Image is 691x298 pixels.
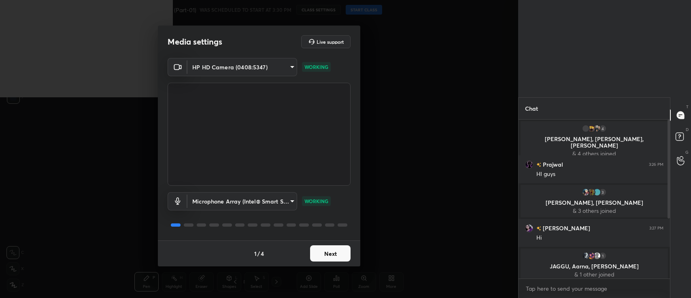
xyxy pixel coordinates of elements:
div: 3:26 PM [649,162,663,167]
h4: 1 [254,249,257,258]
h6: Prajwal [541,160,563,169]
p: D [686,126,689,133]
p: WORKING [304,63,328,71]
img: 266ec264185e441c94c713f14fa831d4.jpg [587,124,595,133]
img: no-rating-badge.077c3623.svg [536,163,541,167]
div: 4 [599,124,607,133]
img: no-rating-badge.077c3623.svg [536,226,541,231]
img: 2fab9b55a49a42e6843a8abbd1d7a981.jpg [582,188,590,196]
img: 63c1e4556fa94c729f965ababb61a49a.jpg [525,224,533,232]
img: 812a84f9c9d449618d88930decd400d1.jpg [587,252,595,260]
img: 296fce43381347f090570916a42567af.png [525,161,533,169]
p: & 3 others joined [525,208,663,214]
h4: / [257,249,260,258]
h5: Live support [317,39,344,44]
h4: 4 [261,249,264,258]
img: 042880aa04c641c78435b025ff884708.jpg [587,188,595,196]
p: & 1 other joined [525,271,663,278]
div: 1 [599,252,607,260]
p: WORKING [304,197,328,205]
div: HP HD Camera (0408:5347) [187,58,297,76]
p: T [686,104,689,110]
img: 296fce43381347f090570916a42567af.png [582,124,590,133]
button: Next [310,245,351,262]
p: G [685,149,689,155]
p: [PERSON_NAME], [PERSON_NAME], [PERSON_NAME] [525,136,663,149]
p: [PERSON_NAME], [PERSON_NAME] [525,199,663,206]
p: JAGGU, Aarna, [PERSON_NAME] [525,263,663,270]
img: 558292a9bb884a99aa6218295e8a82a1.jpg [593,188,601,196]
img: 8b30d8e1c7ab459a8d98218498712a7e.jpg [593,124,601,133]
div: grid [519,120,670,279]
h2: Media settings [168,36,222,47]
img: 2db2cd3e45d8433b857ac2f47dbba474.jpg [582,252,590,260]
div: HP HD Camera (0408:5347) [187,192,297,210]
div: Hi [536,234,663,242]
div: HI guys [536,170,663,178]
div: 3 [599,188,607,196]
h6: [PERSON_NAME] [541,224,590,232]
p: & 4 others joined [525,150,663,157]
img: default.png [593,252,601,260]
div: 3:27 PM [649,226,663,231]
p: Chat [519,98,544,119]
